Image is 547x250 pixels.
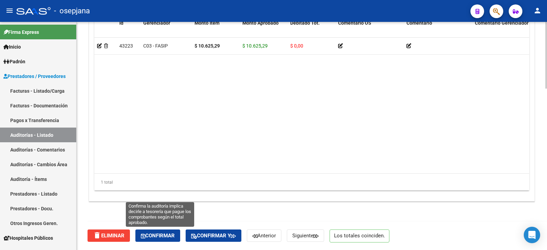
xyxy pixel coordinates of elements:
p: Los totales coinciden. [330,229,389,242]
mat-icon: menu [5,6,14,15]
button: Anterior [247,229,281,242]
span: Gerenciador [143,20,170,26]
datatable-header-cell: Comentario OS [335,16,404,46]
span: Hospitales Públicos [3,234,53,242]
span: Inicio [3,43,21,51]
div: 1 total [94,174,529,191]
span: Comentario Gerenciador [475,20,529,26]
span: C03 - FASIP [143,43,168,49]
mat-icon: person [533,6,542,15]
button: Confirmar [135,229,180,242]
datatable-header-cell: Monto Aprobado [240,16,288,46]
span: Comentario OS [338,20,371,26]
button: Siguiente [287,229,324,242]
strong: $ 10.625,29 [195,43,220,49]
span: - osepjana [54,3,90,18]
datatable-header-cell: Comentario [404,16,472,46]
datatable-header-cell: Gerenciador [141,16,192,46]
datatable-header-cell: Debitado Tot. [288,16,335,46]
span: Comentario [406,20,432,26]
datatable-header-cell: Comentario Gerenciador [472,16,541,46]
span: Siguiente [292,233,319,239]
span: Monto Item [195,20,219,26]
span: 43223 [119,43,133,49]
span: Eliminar [93,233,124,239]
button: Confirmar y [186,229,241,242]
span: Confirmar y [191,233,236,239]
span: Prestadores / Proveedores [3,73,66,80]
span: Monto Aprobado [242,20,279,26]
span: Firma Express [3,28,39,36]
datatable-header-cell: Monto Item [192,16,240,46]
span: Anterior [252,233,276,239]
mat-icon: delete [93,231,101,239]
button: Eliminar [88,229,130,242]
span: Id [119,20,123,26]
span: $ 10.625,29 [242,43,268,49]
span: Padrón [3,58,25,65]
datatable-header-cell: Id [117,16,141,46]
span: $ 0,00 [290,43,303,49]
div: Open Intercom Messenger [524,227,540,243]
span: Debitado Tot. [290,20,320,26]
span: Confirmar [141,233,175,239]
